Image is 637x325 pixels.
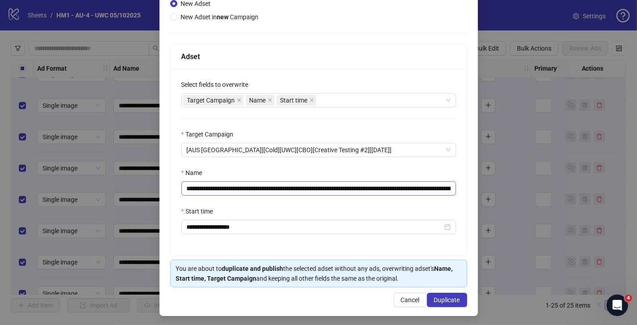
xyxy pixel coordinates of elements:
[607,295,628,316] iframe: Intercom live chat
[187,95,235,105] span: Target Campaign
[183,95,244,106] span: Target Campaign
[625,295,632,302] span: 4
[187,143,451,157] span: [AUS NZ][Cold][UWC][CBO][Creative Testing #2][02 September 2025]
[181,13,259,21] span: New Adset in Campaign
[268,98,272,103] span: close
[181,80,254,90] label: Select fields to overwrite
[434,296,460,304] span: Duplicate
[427,293,467,307] button: Duplicate
[181,129,239,139] label: Target Campaign
[181,168,208,178] label: Name
[394,293,427,307] button: Cancel
[176,265,453,282] strong: Name, Start time, Target Campaign
[181,51,456,62] div: Adset
[250,95,266,105] span: Name
[280,95,308,105] span: Start time
[401,296,420,304] span: Cancel
[176,264,461,283] div: You are about to the selected adset without any ads, overwriting adset's and keeping all other fi...
[222,265,284,272] strong: duplicate and publish
[276,95,316,106] span: Start time
[310,98,314,103] span: close
[245,95,275,106] span: Name
[187,222,443,232] input: Start time
[237,98,241,103] span: close
[217,13,229,21] strong: new
[181,181,456,196] input: Name
[181,206,219,216] label: Start time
